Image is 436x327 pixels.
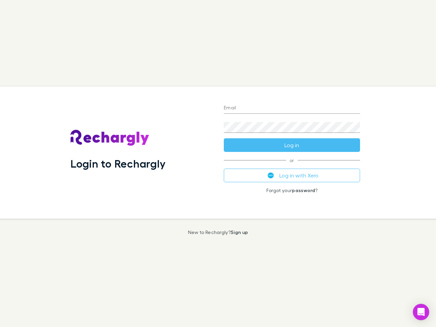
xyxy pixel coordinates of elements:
a: Sign up [231,229,248,235]
button: Log in [224,138,360,152]
h1: Login to Rechargly [71,157,166,170]
div: Open Intercom Messenger [413,304,429,320]
span: or [224,160,360,160]
p: New to Rechargly? [188,230,248,235]
a: password [292,187,315,193]
img: Rechargly's Logo [71,130,150,146]
img: Xero's logo [268,172,274,178]
button: Log in with Xero [224,169,360,182]
p: Forgot your ? [224,188,360,193]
